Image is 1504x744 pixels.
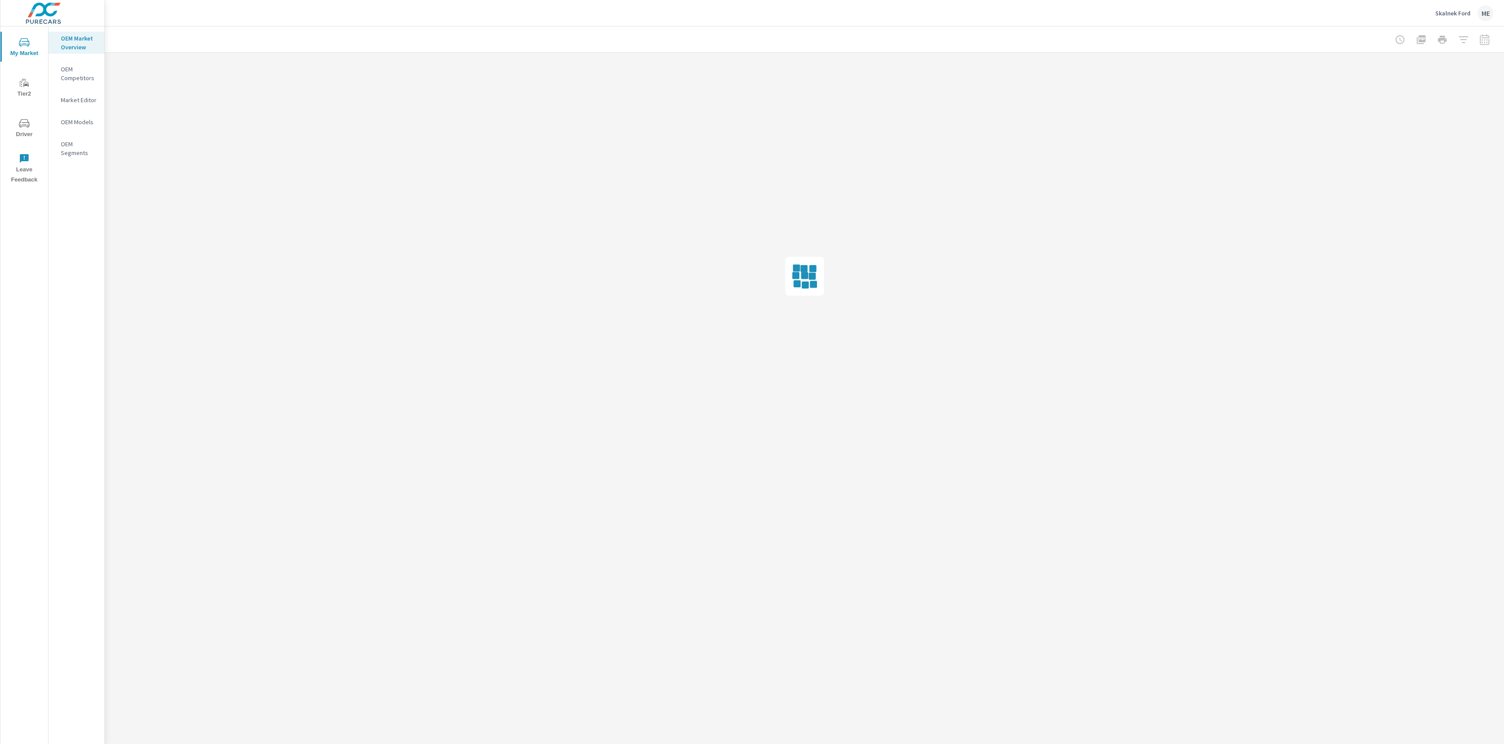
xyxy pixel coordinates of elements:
p: OEM Market Overview [61,34,97,52]
span: My Market [3,37,45,59]
div: OEM Segments [48,137,104,159]
div: ME [1478,5,1493,21]
p: Market Editor [61,96,97,104]
div: Market Editor [48,93,104,107]
div: OEM Market Overview [48,32,104,54]
div: OEM Competitors [48,63,104,85]
span: Driver [3,118,45,140]
p: OEM Segments [61,140,97,157]
div: nav menu [0,26,48,189]
span: Tier2 [3,78,45,99]
span: Leave Feedback [3,153,45,185]
div: OEM Models [48,115,104,129]
p: OEM Models [61,118,97,126]
p: Skalnek Ford [1435,9,1471,17]
p: OEM Competitors [61,65,97,82]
